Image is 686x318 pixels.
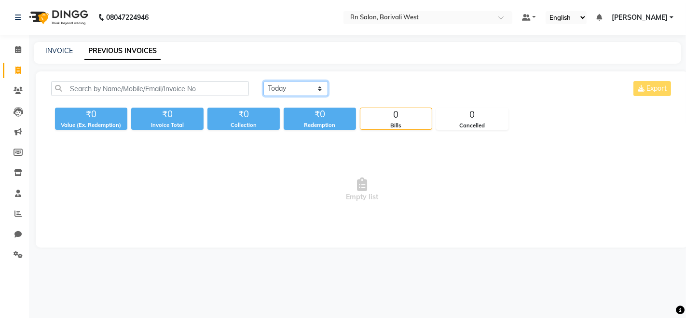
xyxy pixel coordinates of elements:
a: INVOICE [45,46,73,55]
input: Search by Name/Mobile/Email/Invoice No [51,81,249,96]
div: Redemption [284,121,356,129]
div: Bills [360,122,432,130]
div: Collection [207,121,280,129]
span: [PERSON_NAME] [612,13,668,23]
div: Cancelled [437,122,508,130]
img: logo [25,4,91,31]
div: ₹0 [284,108,356,121]
div: 0 [437,108,508,122]
span: Empty list [51,141,673,238]
div: ₹0 [131,108,204,121]
div: ₹0 [207,108,280,121]
div: Value (Ex. Redemption) [55,121,127,129]
a: PREVIOUS INVOICES [84,42,161,60]
div: ₹0 [55,108,127,121]
div: 0 [360,108,432,122]
b: 08047224946 [106,4,149,31]
div: Invoice Total [131,121,204,129]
